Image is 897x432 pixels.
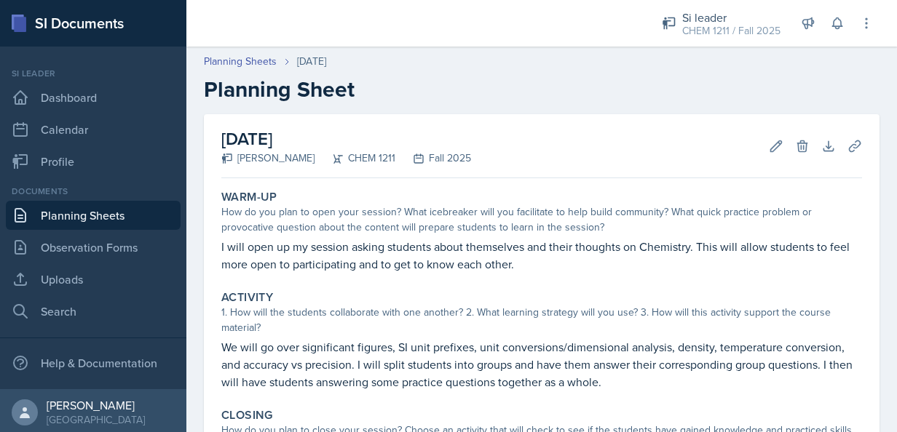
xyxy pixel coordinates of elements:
[6,83,181,112] a: Dashboard
[6,115,181,144] a: Calendar
[221,151,315,166] div: [PERSON_NAME]
[395,151,471,166] div: Fall 2025
[6,185,181,198] div: Documents
[204,76,880,103] h2: Planning Sheet
[221,204,862,235] div: How do you plan to open your session? What icebreaker will you facilitate to help build community...
[6,265,181,294] a: Uploads
[682,9,781,26] div: Si leader
[221,305,862,335] div: 1. How will the students collaborate with one another? 2. What learning strategy will you use? 3....
[47,412,145,427] div: [GEOGRAPHIC_DATA]
[6,147,181,176] a: Profile
[297,54,326,69] div: [DATE]
[221,190,277,204] label: Warm-Up
[221,126,471,152] h2: [DATE]
[315,151,395,166] div: CHEM 1211
[682,23,781,39] div: CHEM 1211 / Fall 2025
[47,398,145,412] div: [PERSON_NAME]
[6,233,181,262] a: Observation Forms
[221,338,862,391] p: We will go over significant figures, SI unit prefixes, unit conversions/dimensional analysis, den...
[6,297,181,326] a: Search
[6,348,181,377] div: Help & Documentation
[204,54,277,69] a: Planning Sheets
[221,290,273,305] label: Activity
[221,238,862,273] p: I will open up my session asking students about themselves and their thoughts on Chemistry. This ...
[221,408,273,423] label: Closing
[6,201,181,230] a: Planning Sheets
[6,67,181,80] div: Si leader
